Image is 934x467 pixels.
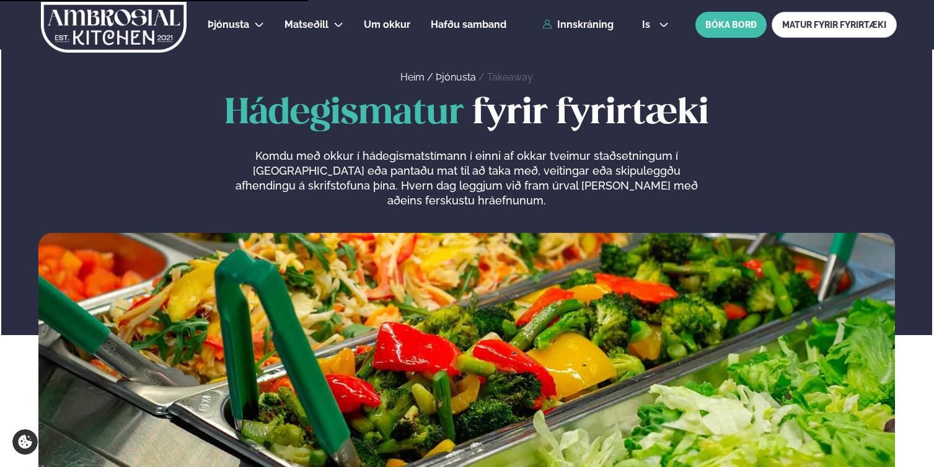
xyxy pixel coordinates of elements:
a: Hafðu samband [431,17,506,32]
span: / [427,71,436,83]
a: Innskráning [542,19,614,30]
span: is [642,20,654,30]
button: is [632,20,679,30]
a: Takeaway [487,71,533,83]
span: Þjónusta [208,19,249,30]
a: Þjónusta [208,17,249,32]
a: MATUR FYRIR FYRIRTÆKI [772,12,897,38]
a: Um okkur [364,17,410,32]
img: logo [40,2,188,53]
span: / [478,71,487,83]
button: BÓKA BORÐ [695,12,767,38]
span: Um okkur [364,19,410,30]
span: Hafðu samband [431,19,506,30]
span: Hádegismatur [225,97,464,131]
a: Matseðill [284,17,328,32]
a: Cookie settings [12,429,38,455]
span: Matseðill [284,19,328,30]
p: Komdu með okkur í hádegismatstímann í einni af okkar tveimur staðsetningum í [GEOGRAPHIC_DATA] eð... [232,149,701,208]
h1: fyrir fyrirtæki [38,94,895,134]
a: Heim [400,71,425,83]
a: Þjónusta [436,71,476,83]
